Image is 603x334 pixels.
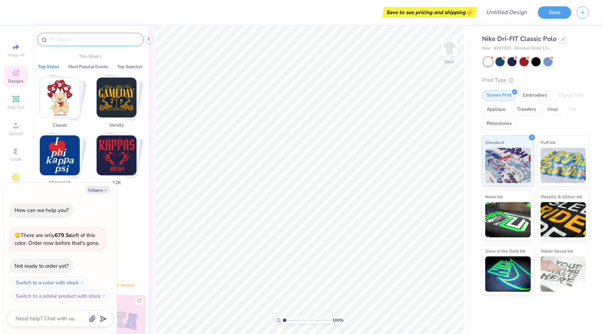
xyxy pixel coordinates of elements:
[384,7,475,18] div: Save to see pricing and shipping
[14,262,69,269] div: Not ready to order yet?
[80,280,84,285] img: Switch to a color with stock
[11,157,22,162] span: Greek
[40,135,80,175] img: Minimalist
[482,45,490,51] span: Nike
[79,53,102,60] p: This Week's
[48,122,71,129] span: Classic
[14,232,99,247] span: There are only left of this color. Order now before that's gone.
[485,247,525,255] span: Glow in the Dark Ink
[482,35,556,43] span: Nike Dri-FIT Classic Polo
[518,90,552,101] div: Embroidery
[512,104,541,115] div: Transfers
[442,41,456,55] img: Back
[538,6,571,19] button: Save
[485,139,504,146] span: Standard
[541,247,573,255] span: Water based Ink
[7,104,24,110] span: Add Text
[9,130,23,136] span: Upload
[565,104,581,115] div: Foil
[541,202,586,237] img: Metallic & Glitter Ink
[485,193,502,200] span: Neon Ink
[554,90,588,101] div: Digital Print
[482,76,589,84] div: Print Type
[97,78,136,117] img: Varsity
[66,63,110,70] button: Most Popular Events
[102,294,106,298] img: Switch to a similar product with stock
[541,256,586,292] img: Water based Ink
[482,119,516,129] div: Rhinestones
[92,135,145,189] button: Stack Card Button Y2K
[485,256,531,292] img: Glow in the Dark Ink
[494,45,511,51] span: # 267020
[482,104,510,115] div: Applique
[40,78,80,117] img: Classic
[86,186,110,194] button: Collapse
[97,135,136,175] img: Y2K
[332,317,343,323] span: 100 %
[48,180,71,187] span: Minimalist
[49,36,139,43] input: Try "Alpha"
[55,232,71,239] strong: 679 Ss
[541,148,586,183] img: Puff Ink
[135,297,144,305] button: Like
[445,59,454,65] div: Back
[14,232,20,239] span: 🫣
[541,139,555,146] span: Puff Ink
[481,5,532,19] input: Untitled Design
[514,45,550,51] span: Minimum Order: 12 +
[465,8,473,16] span: 👉
[35,77,89,132] button: Stack Card Button Classic
[115,63,145,70] button: Top Searches
[14,207,69,214] div: How can we help you?
[8,78,24,84] span: Designs
[35,135,89,189] button: Stack Card Button Minimalist
[12,290,110,302] button: Switch to a similar product with stock
[105,180,128,187] span: Y2K
[485,148,531,183] img: Standard
[36,63,61,70] button: Top Styles
[485,202,531,237] img: Neon Ink
[12,277,88,288] button: Switch to a color with stock
[4,183,28,194] span: Clipart & logos
[541,193,582,200] span: Metallic & Glitter Ink
[105,122,128,129] span: Varsity
[111,281,138,289] div: Newest
[543,104,562,115] div: Vinyl
[482,90,516,101] div: Screen Print
[92,77,145,132] button: Stack Card Button Varsity
[8,52,24,58] span: Image AI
